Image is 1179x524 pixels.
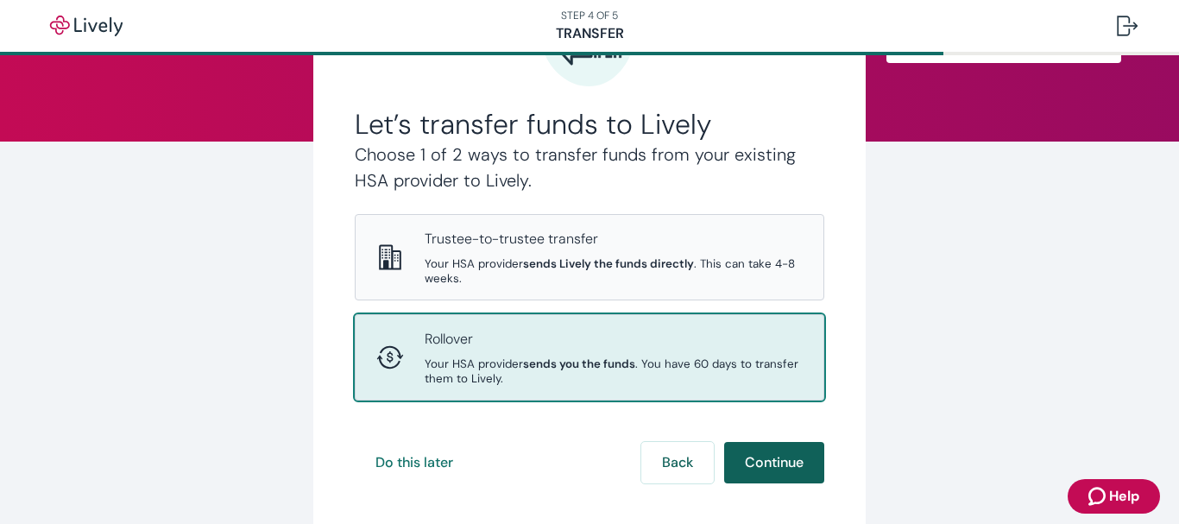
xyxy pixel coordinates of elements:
svg: Trustee-to-trustee [376,243,404,271]
button: Continue [724,442,824,483]
span: Your HSA provider . This can take 4-8 weeks. [425,256,803,286]
button: Back [641,442,714,483]
strong: sends Lively the funds directly [523,256,694,271]
h2: Let’s transfer funds to Lively [355,107,824,142]
button: Trustee-to-trusteeTrustee-to-trustee transferYour HSA providersends Lively the funds directly. Th... [356,215,823,300]
button: RolloverRolloverYour HSA providersends you the funds. You have 60 days to transfer them to Lively. [356,315,823,400]
p: Trustee-to-trustee transfer [425,229,803,249]
span: Your HSA provider . You have 60 days to transfer them to Lively. [425,357,803,386]
img: Lively [38,16,135,36]
button: Zendesk support iconHelp [1068,479,1160,514]
span: Help [1109,486,1139,507]
svg: Zendesk support icon [1088,486,1109,507]
svg: Rollover [376,344,404,371]
strong: sends you the funds [523,357,635,371]
button: Log out [1103,5,1151,47]
p: Rollover [425,329,803,350]
button: Do this later [355,442,474,483]
h4: Choose 1 of 2 ways to transfer funds from your existing HSA provider to Lively. [355,142,824,193]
